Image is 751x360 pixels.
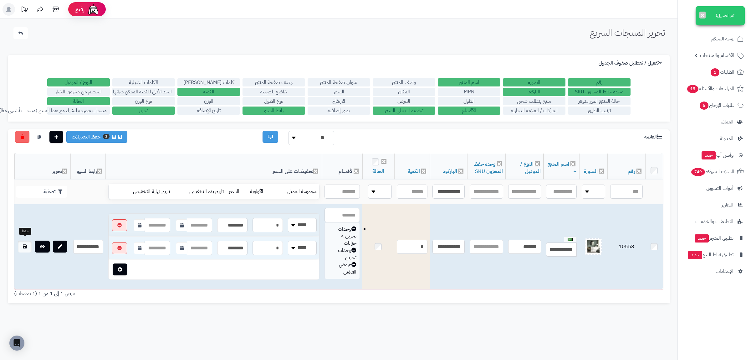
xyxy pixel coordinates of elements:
[115,184,172,199] td: تاريخ نهاية التخفيض
[699,101,734,110] span: طلبات الإرجاع
[568,88,631,96] label: وحده حفظ المخزون SKU
[438,107,500,115] label: الأقسام
[503,88,565,96] label: الباركود
[243,88,305,96] label: خاضع للضريبة
[716,267,733,276] span: الإعدادات
[438,97,500,105] label: الطول
[74,6,84,13] span: رفيق
[373,97,435,105] label: العرض
[308,107,370,115] label: صور إضافية
[106,154,322,180] th: تخفيضات على السعر
[372,168,384,175] a: الحالة
[328,261,356,276] div: عروض الفلاش
[695,217,733,226] span: التطبيقات والخدمات
[548,160,576,175] a: اسم المنتج
[172,184,226,199] td: تاريخ بدء التخفيض
[696,6,745,25] div: تم التعديل!
[226,184,248,199] td: السعر
[568,78,631,86] label: رقم
[243,78,305,86] label: وصف صفحة المنتج
[177,88,240,96] label: الكمية
[47,88,110,96] label: الخصم من مخزون الخيار
[568,107,631,115] label: ترتيب الظهور
[408,168,420,175] a: الكمية
[682,264,747,279] a: الإعدادات
[47,78,110,86] label: النوع / الموديل
[112,97,175,105] label: نوع الوزن
[608,204,645,290] td: 10558
[438,88,500,96] label: MPN
[722,201,733,209] span: التقارير
[373,78,435,86] label: وصف المنتج
[9,336,24,351] div: Open Intercom Messenger
[720,134,733,143] span: المدونة
[112,78,175,86] label: الكلمات الدليلية
[66,131,127,143] a: حفظ التعديلات
[710,68,734,76] span: الطلبات
[503,107,565,115] label: الماركات / العلامة التجارية
[687,84,734,93] span: المراجعات والأسئلة
[243,97,305,105] label: نوع الطول
[272,184,319,199] td: مجموعة العميل
[699,101,708,110] span: 5
[644,134,663,140] h3: القائمة
[682,65,747,80] a: الطلبات1
[628,168,635,175] a: رقم
[308,97,370,105] label: الارتفاع
[47,107,110,115] label: منتجات مقترحة للشراء مع هذا المنتج (منتجات تُشترى معًا)
[682,98,747,113] a: طلبات الإرجاع5
[568,238,573,241] img: العربية
[687,250,733,259] span: تطبيق نقاط البيع
[87,3,100,16] img: ai-face.png
[682,114,747,129] a: العملاء
[71,154,106,180] th: رابط السيو
[702,151,716,159] span: جديد
[599,60,663,66] h3: تفعيل / تعطليل صفوف الجدول
[700,51,734,60] span: الأقسام والمنتجات
[16,186,67,198] button: تصفية
[584,168,598,175] a: الصورة
[503,78,565,86] label: الصورة
[243,107,305,115] label: رابط السيو
[520,160,541,175] a: النوع / الموديل
[177,78,240,86] label: كلمات [PERSON_NAME]
[112,88,175,96] label: الحد الأدنى للكمية الممكن شرائها
[701,151,733,159] span: وآتس آب
[17,3,32,17] a: تحديثات المنصة
[682,181,747,196] a: أدوات التسويق
[19,228,31,235] div: حفظ
[682,231,747,246] a: تطبيق المتجرجديد
[308,78,370,86] label: عنوان صفحة المنتج
[9,290,339,297] div: عرض 1 إلى 1 من 1 (1 صفحات)
[688,251,702,259] span: جديد
[373,107,435,115] label: تخفيضات على السعر
[328,247,356,261] div: وحدات تخزين
[14,154,71,180] th: تحرير
[590,27,665,38] h1: تحرير المنتجات السريع
[711,34,734,43] span: لوحة التحكم
[694,234,733,243] span: تطبيق المتجر
[699,12,706,18] button: ×
[706,184,733,193] span: أدوات التسويق
[682,131,747,146] a: المدونة
[47,97,110,105] label: الحالة
[687,85,699,93] span: 15
[438,78,500,86] label: اسم المنتج
[682,214,747,229] a: التطبيقات والخدمات
[682,164,747,179] a: السلات المتروكة749
[568,97,631,105] label: حالة المنتج الغير متوفر
[112,107,175,115] label: تحرير
[710,68,719,76] span: 1
[682,81,747,96] a: المراجعات والأسئلة15
[503,97,565,105] label: منتج يتطلب شحن
[308,88,370,96] label: السعر
[177,97,240,105] label: الوزن
[443,168,457,175] a: الباركود
[373,88,435,96] label: المكان
[682,31,747,46] a: لوحة التحكم
[691,167,734,176] span: السلات المتروكة
[682,148,747,163] a: وآتس آبجديد
[322,154,362,180] th: الأقسام
[682,197,747,212] a: التقارير
[328,226,356,247] div: وحدات تخزين > خزانات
